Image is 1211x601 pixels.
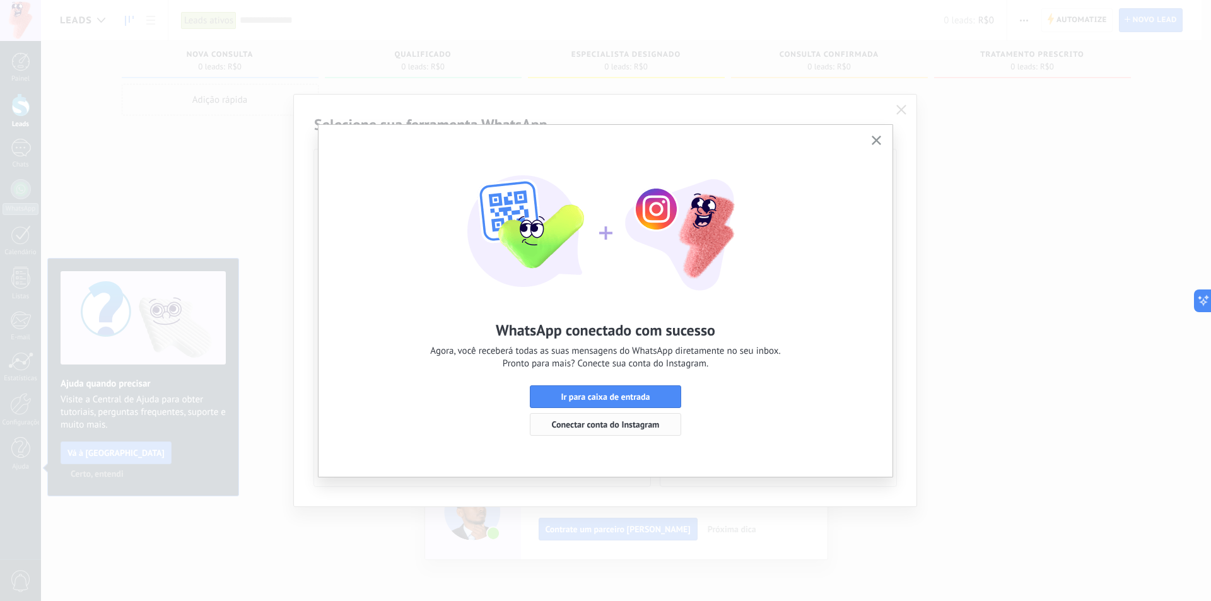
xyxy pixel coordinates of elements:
[467,144,744,295] img: wa-lite-feat-instagram-success.png
[530,385,681,408] button: Ir para caixa de entrada
[552,420,660,429] span: Conectar conta do Instagram
[561,392,650,401] span: Ir para caixa de entrada
[496,320,715,340] h2: WhatsApp conectado com sucesso
[430,345,780,370] span: Agora, você receberá todas as suas mensagens do WhatsApp diretamente no seu inbox. Pronto para ma...
[530,413,681,436] button: Conectar conta do Instagram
